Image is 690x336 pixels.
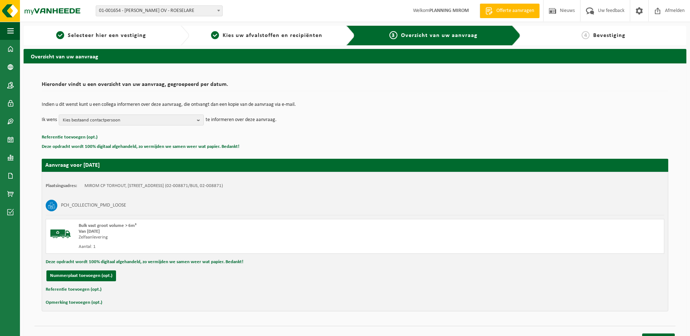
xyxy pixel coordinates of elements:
button: Referentie toevoegen (opt.) [42,133,98,142]
span: Kies bestaand contactpersoon [63,115,194,126]
td: MIROM CP TORHOUT, [STREET_ADDRESS] (02-008871/BUS, 02-008871) [84,183,223,189]
button: Nummerplaat toevoegen (opt.) [46,270,116,281]
span: Selecteer hier een vestiging [68,33,146,38]
a: 2Kies uw afvalstoffen en recipiënten [193,31,340,40]
strong: Van [DATE] [79,229,100,234]
span: 01-001654 - MIROM ROESELARE OV - ROESELARE [96,5,223,16]
span: 3 [389,31,397,39]
span: 01-001654 - MIROM ROESELARE OV - ROESELARE [96,6,222,16]
h2: Hieronder vindt u een overzicht van uw aanvraag, gegroepeerd per datum. [42,82,668,91]
span: Kies uw afvalstoffen en recipiënten [223,33,322,38]
div: Zelfaanlevering [79,235,384,240]
p: Indien u dit wenst kunt u een collega informeren over deze aanvraag, die ontvangt dan een kopie v... [42,102,668,107]
p: te informeren over deze aanvraag. [206,115,277,125]
h2: Overzicht van uw aanvraag [24,49,686,63]
div: Aantal: 1 [79,244,384,250]
span: 1 [56,31,64,39]
button: Opmerking toevoegen (opt.) [46,298,102,307]
h3: PCH_COLLECTION_PMD_LOOSE [61,200,126,211]
img: BL-SO-LV.png [50,223,71,245]
strong: PLANNING MIROM [429,8,469,13]
span: 2 [211,31,219,39]
strong: Plaatsingsadres: [46,183,77,188]
a: Offerte aanvragen [480,4,540,18]
strong: Aanvraag voor [DATE] [45,162,100,168]
span: Bevestiging [593,33,625,38]
span: Overzicht van uw aanvraag [401,33,478,38]
button: Referentie toevoegen (opt.) [46,285,102,294]
span: Offerte aanvragen [495,7,536,14]
a: 1Selecteer hier een vestiging [27,31,175,40]
button: Deze opdracht wordt 100% digitaal afgehandeld, zo vermijden we samen weer wat papier. Bedankt! [46,257,243,267]
span: Bulk vast groot volume > 6m³ [79,223,136,228]
button: Deze opdracht wordt 100% digitaal afgehandeld, zo vermijden we samen weer wat papier. Bedankt! [42,142,239,152]
p: Ik wens [42,115,57,125]
button: Kies bestaand contactpersoon [59,115,204,125]
span: 4 [582,31,590,39]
